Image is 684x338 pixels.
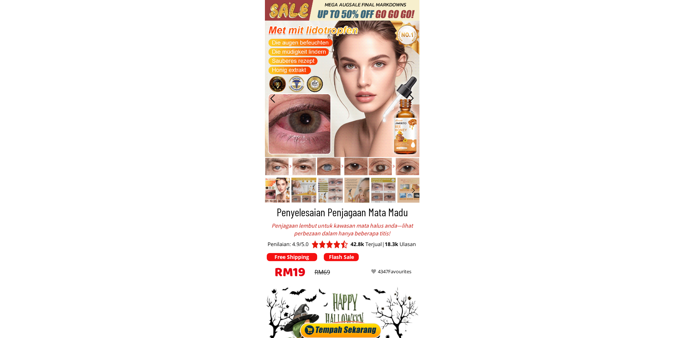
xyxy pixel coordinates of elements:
h3: RM19 [274,263,320,285]
div: RM69 [315,268,347,277]
div: 4347Favourites [378,268,419,275]
h3: Penyelesaian Penjagaan Mata Madu [267,204,418,220]
p: Free Shipping [267,253,317,261]
p: Flash Sale [324,253,359,261]
div: Penjagaan lembut untuk kawasan mata halus anda—lihat perbezaan dalam hanya beberapa titis! [270,222,414,237]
